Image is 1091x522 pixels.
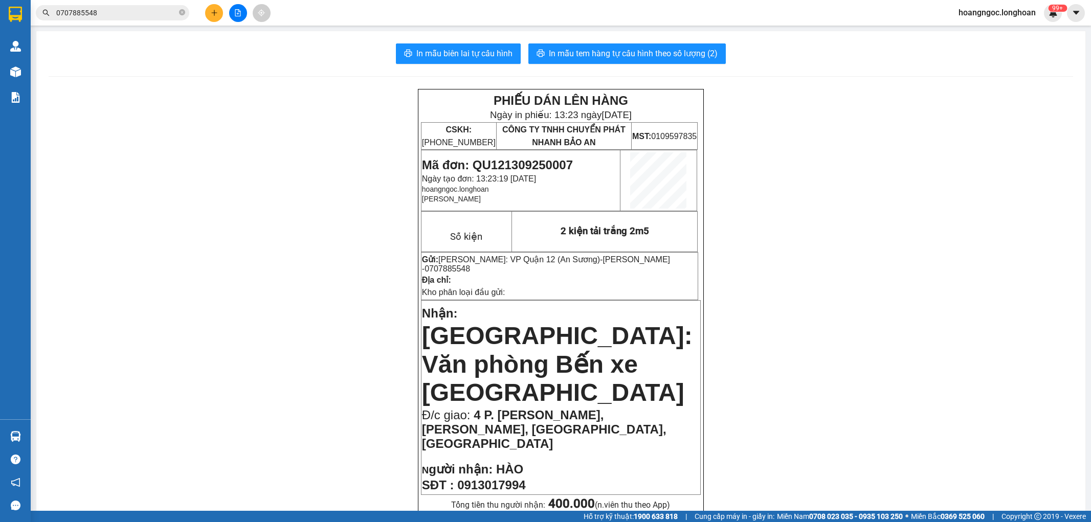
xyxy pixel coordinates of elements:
[950,6,1044,19] span: hoangngoc.longhoan
[537,49,545,59] span: printer
[1049,8,1058,17] img: icon-new-feature
[911,511,985,522] span: Miền Bắc
[602,109,632,120] span: [DATE]
[10,92,21,103] img: solution-icon
[502,125,626,147] span: CÔNG TY TNHH CHUYỂN PHÁT NHANH BẢO AN
[258,9,265,16] span: aim
[422,158,573,172] span: Mã đơn: QU121309250007
[11,455,20,464] span: question-circle
[422,288,505,297] span: Kho phân loại đầu gửi:
[10,66,21,77] img: warehouse-icon
[450,231,482,242] span: Số kiện
[429,462,493,476] span: gười nhận:
[179,9,185,15] span: close-circle
[396,43,521,64] button: printerIn mẫu biên lai tự cấu hình
[422,255,670,273] span: [PERSON_NAME] -
[992,511,994,522] span: |
[1067,4,1085,22] button: caret-down
[422,255,438,264] strong: Gửi:
[11,501,20,510] span: message
[422,408,474,422] span: Đ/c giao:
[42,9,50,16] span: search
[1034,513,1041,520] span: copyright
[777,511,903,522] span: Miền Nam
[422,255,670,273] span: -
[496,462,523,476] span: HÀO
[422,174,536,183] span: Ngày tạo đơn: 13:23:19 [DATE]
[528,43,726,64] button: printerIn mẫu tem hàng tự cấu hình theo số lượng (2)
[229,4,247,22] button: file-add
[179,8,185,18] span: close-circle
[457,478,525,492] span: 0913017994
[422,185,489,193] span: hoangngoc.longhoan
[438,255,600,264] span: [PERSON_NAME]: VP Quận 12 (An Sương)
[561,225,649,237] span: 2 kiện tải trắng 2m5
[584,511,678,522] span: Hỗ trợ kỹ thuật:
[422,125,496,147] span: [PHONE_NUMBER]
[809,512,903,520] strong: 0708 023 035 - 0935 103 250
[56,7,177,18] input: Tìm tên, số ĐT hoặc mã đơn
[634,512,678,520] strong: 1900 633 818
[422,408,666,450] span: 4 P. [PERSON_NAME], [PERSON_NAME], [GEOGRAPHIC_DATA], [GEOGRAPHIC_DATA]
[422,322,693,406] span: [GEOGRAPHIC_DATA]: Văn phòng Bến xe [GEOGRAPHIC_DATA]
[9,7,22,22] img: logo-vxr
[632,132,651,141] strong: MST:
[549,47,718,60] span: In mẫu tem hàng tự cấu hình theo số lượng (2)
[490,109,632,120] span: Ngày in phiếu: 13:23 ngày
[685,511,687,522] span: |
[1072,8,1081,17] span: caret-down
[205,4,223,22] button: plus
[695,511,774,522] span: Cung cấp máy in - giấy in:
[548,496,595,511] strong: 400.000
[10,431,21,442] img: warehouse-icon
[234,9,241,16] span: file-add
[404,49,412,59] span: printer
[253,4,271,22] button: aim
[941,512,985,520] strong: 0369 525 060
[211,9,218,16] span: plus
[422,306,458,320] span: Nhận:
[11,478,20,487] span: notification
[632,132,697,141] span: 0109597835
[1048,5,1067,12] sup: 365
[494,94,628,107] strong: PHIẾU DÁN LÊN HÀNG
[10,41,21,52] img: warehouse-icon
[422,195,481,203] span: [PERSON_NAME]
[905,514,908,518] span: ⚪️
[416,47,513,60] span: In mẫu biên lai tự cấu hình
[451,500,670,510] span: Tổng tiền thu người nhận:
[422,478,454,492] strong: SĐT :
[446,125,472,134] strong: CSKH:
[425,264,470,273] span: 0707885548
[422,465,493,475] strong: N
[422,276,451,284] strong: Địa chỉ:
[548,500,670,510] span: (n.viên thu theo App)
